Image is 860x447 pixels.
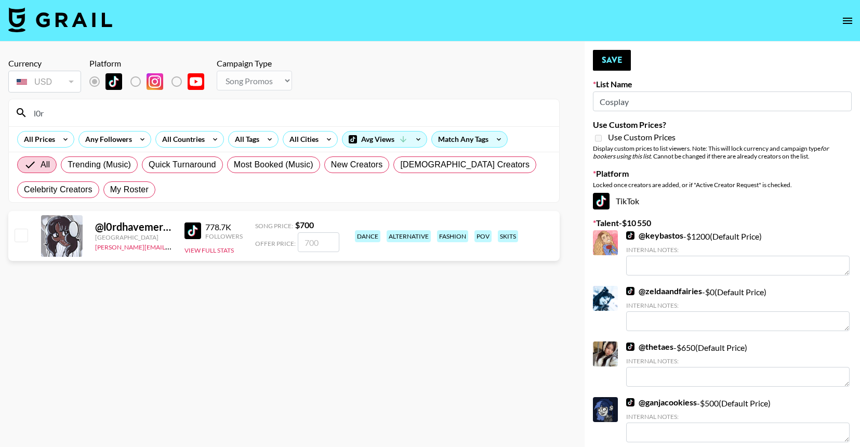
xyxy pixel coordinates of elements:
img: Grail Talent [8,7,112,32]
div: @ l0rdhavemercii [95,220,172,233]
div: fashion [437,230,468,242]
div: dance [355,230,380,242]
div: All Countries [156,132,207,147]
span: Offer Price: [255,240,296,247]
label: Platform [593,168,852,179]
button: Save [593,50,631,71]
img: TikTok [593,193,610,209]
div: alternative [387,230,431,242]
div: All Cities [283,132,321,147]
span: [DEMOGRAPHIC_DATA] Creators [400,159,530,171]
span: Celebrity Creators [24,183,92,196]
div: Display custom prices to list viewers. Note: This will lock currency and campaign type . Cannot b... [593,144,852,160]
a: @thetaes [626,341,673,352]
div: [GEOGRAPHIC_DATA] [95,233,172,241]
div: USD [10,73,79,91]
div: - $ 1200 (Default Price) [626,230,850,275]
div: - $ 0 (Default Price) [626,286,850,331]
div: All Prices [18,132,57,147]
span: Quick Turnaround [149,159,216,171]
img: TikTok [626,398,634,406]
div: - $ 500 (Default Price) [626,397,850,442]
a: @ganjacookiess [626,397,697,407]
div: Currency [8,58,81,69]
label: Talent - $ 10 550 [593,218,852,228]
div: Match Any Tags [432,132,507,147]
input: 700 [298,232,339,252]
div: TikTok [593,193,852,209]
div: Any Followers [79,132,134,147]
div: Internal Notes: [626,357,850,365]
span: Most Booked (Music) [234,159,313,171]
div: - $ 650 (Default Price) [626,341,850,387]
img: TikTok [626,287,634,295]
input: Search by User Name [28,104,553,121]
img: TikTok [626,343,634,351]
div: Avg Views [342,132,427,147]
div: Locked once creators are added, or if "Active Creator Request" is checked. [593,181,852,189]
span: Use Custom Prices [608,132,676,142]
div: All Tags [229,132,261,147]
span: New Creators [331,159,383,171]
div: Followers [205,232,243,240]
strong: $ 700 [295,220,314,230]
button: open drawer [837,10,858,31]
span: Trending (Music) [68,159,131,171]
div: skits [498,230,518,242]
div: pov [474,230,492,242]
span: Song Price: [255,222,293,230]
a: @keybastos [626,230,683,241]
img: TikTok [626,231,634,240]
img: TikTok [184,222,201,239]
div: Internal Notes: [626,413,850,420]
img: Instagram [147,73,163,90]
a: @zeldaandfairies [626,286,702,296]
a: [PERSON_NAME][EMAIL_ADDRESS][PERSON_NAME][PERSON_NAME][DOMAIN_NAME] [95,241,348,251]
div: Campaign Type [217,58,292,69]
div: Internal Notes: [626,301,850,309]
div: 778.7K [205,222,243,232]
span: All [41,159,50,171]
label: Use Custom Prices? [593,120,852,130]
div: Remove selected talent to change platforms [89,71,213,93]
label: List Name [593,79,852,89]
em: for bookers using this list [593,144,829,160]
button: View Full Stats [184,246,234,254]
div: Platform [89,58,213,69]
img: YouTube [188,73,204,90]
div: Remove selected talent to change your currency [8,69,81,95]
div: Internal Notes: [626,246,850,254]
img: TikTok [105,73,122,90]
span: My Roster [110,183,149,196]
